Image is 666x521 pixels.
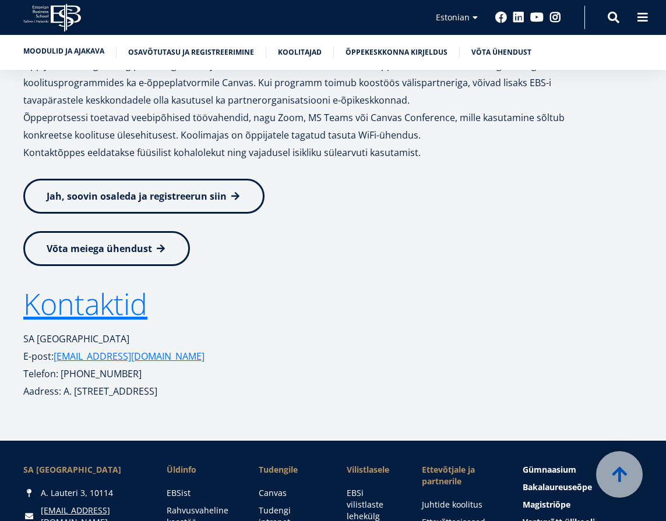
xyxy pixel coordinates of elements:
[523,481,643,493] a: Bakalaureuseõpe
[523,464,576,475] span: Gümnaasium
[23,365,577,382] p: Telefon: [PHONE_NUMBER]
[23,45,104,57] a: Moodulid ja ajakava
[347,464,399,476] span: Vilistlasele
[47,190,227,203] span: Jah, soovin osaleda ja registreerun siin
[23,289,147,318] a: Kontaktid
[23,382,577,400] p: Aadress: A. [STREET_ADDRESS]
[523,499,643,511] a: Magistriõpe
[346,47,447,58] a: Õppekeskkonna kirjeldus
[128,47,254,58] a: Osavõtutasu ja registreerimine
[530,12,544,23] a: Youtube
[278,47,322,58] a: Koolitajad
[23,330,577,348] p: SA [GEOGRAPHIC_DATA]
[167,464,235,476] span: Üldinfo
[422,464,499,487] span: Ettevõtjale ja partnerile
[471,47,531,58] a: Võta ühendust
[513,12,524,23] a: Linkedin
[523,499,570,510] span: Magistriõpe
[23,39,577,161] p: Õppetöö toimub EBS-i kaasaegses ja õppimist toetavas keskkonnas [GEOGRAPHIC_DATA], [GEOGRAPHIC_DA...
[23,464,143,476] div: SA [GEOGRAPHIC_DATA]
[167,487,235,499] a: EBSist
[23,348,577,365] p: E-post:
[23,487,143,499] div: A. Lauteri 3, 10114
[549,12,561,23] a: Instagram
[523,481,592,492] span: Bakalaureuseõpe
[47,242,152,255] span: Võta meiega ühendust
[495,12,507,23] a: Facebook
[422,499,499,511] a: Juhtide koolitus
[23,179,265,214] a: Jah, soovin osaleda ja registreerun siin
[54,348,205,365] a: [EMAIL_ADDRESS][DOMAIN_NAME]
[259,464,323,476] a: Tudengile
[23,231,190,266] a: Võta meiega ühendust
[259,487,323,499] a: Canvas
[523,464,643,476] a: Gümnaasium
